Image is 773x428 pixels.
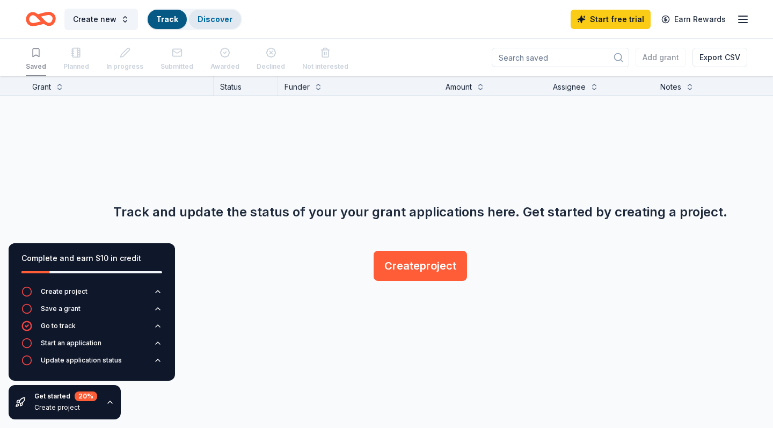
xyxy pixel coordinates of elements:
div: Go to track [41,322,76,330]
a: Discover [198,14,232,24]
div: Start an application [41,339,101,347]
div: Save a grant [41,304,81,313]
a: Start free trial [571,10,651,29]
div: Create project [41,287,87,296]
a: Home [26,6,56,32]
div: Complete and earn $10 in credit [21,252,162,265]
input: Search saved [492,48,629,67]
div: 20 % [75,391,97,401]
a: Track [156,14,178,24]
a: Earn Rewards [655,10,732,29]
button: Go to track [21,321,162,338]
button: Save a grant [21,303,162,321]
div: Grant [32,81,51,93]
button: TrackDiscover [147,9,242,30]
button: Start an application [21,338,162,355]
button: Create new [64,9,138,30]
button: Create project [21,286,162,303]
button: Export CSV [692,48,747,67]
div: Amount [446,81,472,93]
div: Get started [34,391,97,401]
div: Status [214,76,278,96]
span: Create new [73,13,116,26]
button: Createproject [374,251,467,281]
div: Assignee [553,81,586,93]
div: Update application status [41,356,122,365]
div: Create project [34,403,97,412]
div: Funder [285,81,310,93]
div: Notes [660,81,681,93]
button: Update application status [21,355,162,372]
